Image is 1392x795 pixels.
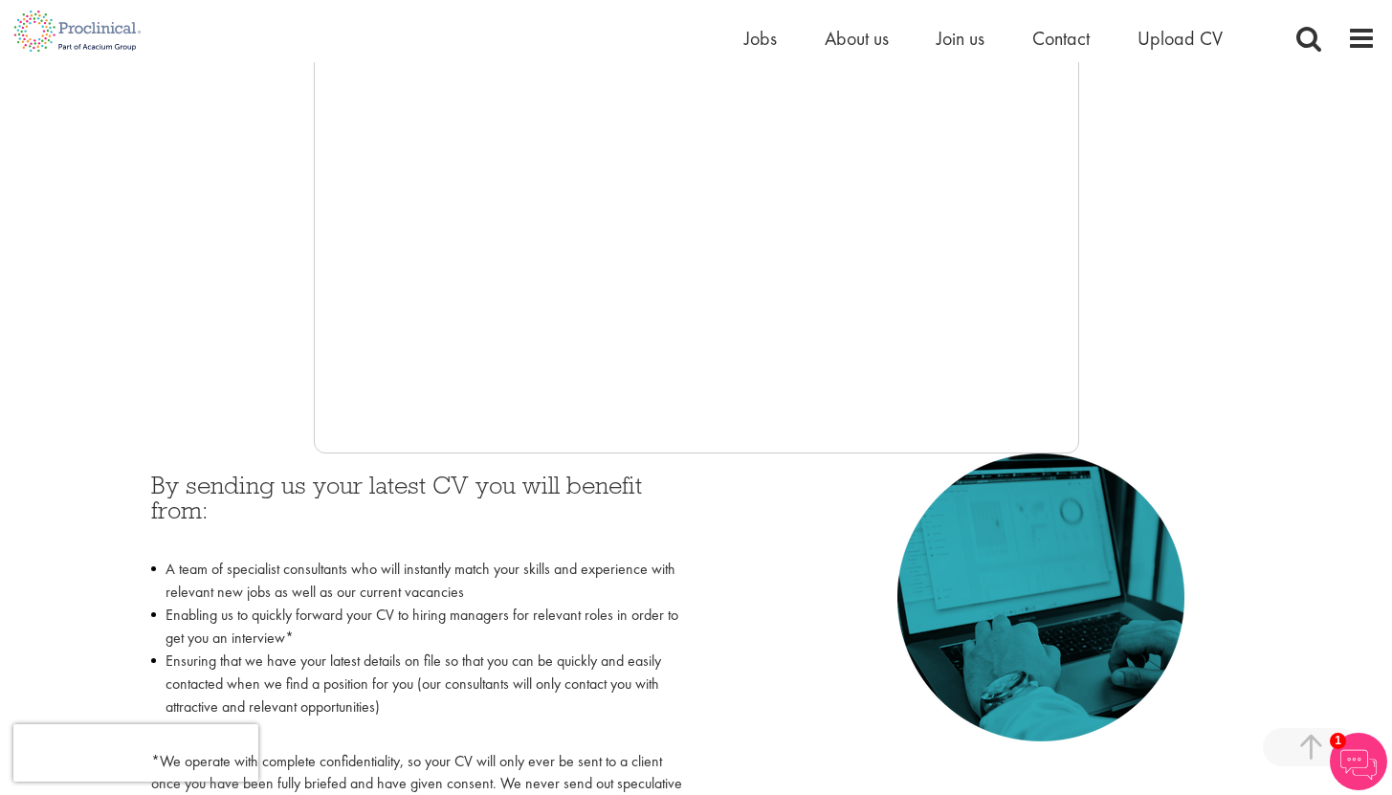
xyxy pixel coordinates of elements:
a: Join us [937,26,984,51]
iframe: reCAPTCHA [13,724,258,782]
span: 1 [1330,733,1346,749]
a: Upload CV [1138,26,1223,51]
a: Contact [1032,26,1090,51]
a: About us [825,26,889,51]
li: Enabling us to quickly forward your CV to hiring managers for relevant roles in order to get you ... [151,604,682,650]
a: Jobs [744,26,777,51]
li: Ensuring that we have your latest details on file so that you can be quickly and easily contacted... [151,650,682,741]
h3: By sending us your latest CV you will benefit from: [151,473,682,548]
li: A team of specialist consultants who will instantly match your skills and experience with relevan... [151,558,682,604]
img: Chatbot [1330,733,1387,790]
